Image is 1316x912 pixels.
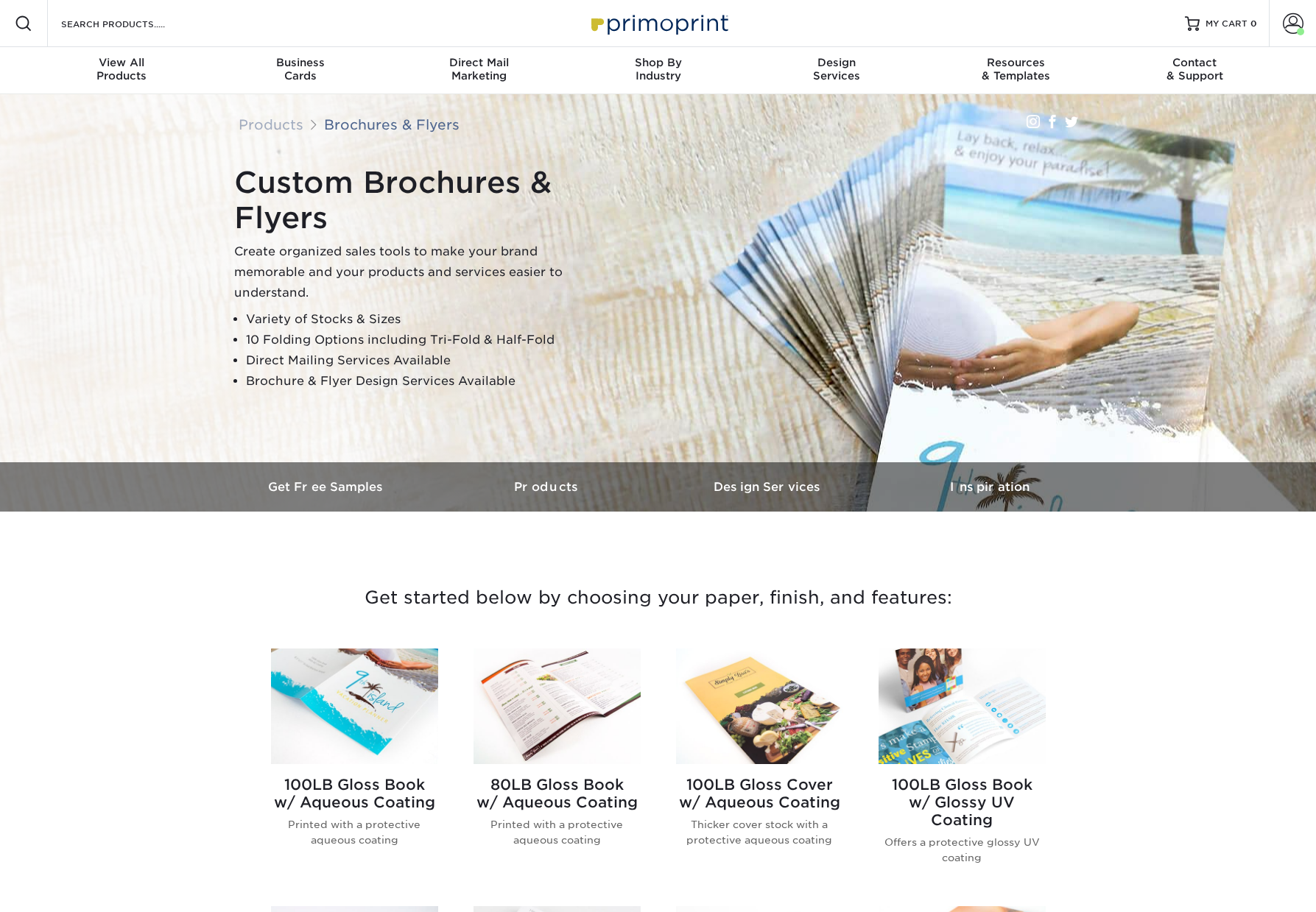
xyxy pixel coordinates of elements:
[32,56,211,82] div: Products
[271,648,438,888] a: 100LB Gloss Book<br/>w/ Aqueous Coating Brochures & Flyers 100LB Gloss Bookw/ Aqueous Coating Pri...
[324,116,460,132] a: Brochures & Flyers
[246,309,602,330] li: Variety of Stocks & Sizes
[747,56,926,82] div: Services
[1105,47,1284,94] a: Contact& Support
[217,462,437,512] a: Get Free Samples
[879,462,1100,512] a: Inspiration
[879,480,1100,494] h3: Inspiration
[246,330,602,350] li: 10 Folding Options including Tri-Fold & Half-Fold
[474,648,641,888] a: 80LB Gloss Book<br/>w/ Aqueous Coating Brochures & Flyers 80LB Gloss Bookw/ Aqueous Coating Print...
[676,648,843,888] a: 100LB Gloss Cover<br/>w/ Aqueous Coating Brochures & Flyers 100LB Gloss Coverw/ Aqueous Coating T...
[1250,18,1257,29] span: 0
[658,462,879,512] a: Design Services
[474,648,641,764] img: 80LB Gloss Book<br/>w/ Aqueous Coating Brochures & Flyers
[1105,56,1284,69] span: Contact
[271,776,438,811] h2: 100LB Gloss Book w/ Aqueous Coating
[271,648,438,764] img: 100LB Gloss Book<br/>w/ Aqueous Coating Brochures & Flyers
[437,480,658,494] h3: Products
[569,47,747,94] a: Shop ByIndustry
[211,56,390,69] span: Business
[1105,56,1284,82] div: & Support
[228,565,1089,631] h3: Get started below by choosing your paper, finish, and features:
[474,817,641,847] p: Printed with a protective aqueous coating
[390,56,569,82] div: Marketing
[60,15,203,32] input: SEARCH PRODUCTS.....
[271,817,438,847] p: Printed with a protective aqueous coating
[658,480,879,494] h3: Design Services
[747,47,926,94] a: DesignServices
[879,776,1046,829] h2: 100LB Gloss Book w/ Glossy UV Coating
[747,56,926,69] span: Design
[926,56,1105,69] span: Resources
[879,648,1046,764] img: 100LB Gloss Book<br/>w/ Glossy UV Coating Brochures & Flyers
[926,56,1105,82] div: & Templates
[211,47,390,94] a: BusinessCards
[585,7,732,39] img: Primoprint
[676,648,843,764] img: 100LB Gloss Cover<br/>w/ Aqueous Coating Brochures & Flyers
[474,776,641,811] h2: 80LB Gloss Book w/ Aqueous Coating
[246,350,602,371] li: Direct Mailing Services Available
[32,47,211,94] a: View AllProducts
[217,480,437,494] h3: Get Free Samples
[239,116,303,132] a: Products
[879,648,1046,888] a: 100LB Gloss Book<br/>w/ Glossy UV Coating Brochures & Flyers 100LB Gloss Bookw/ Glossy UV Coating...
[879,835,1046,865] p: Offers a protective glossy UV coating
[211,56,390,82] div: Cards
[32,56,211,69] span: View All
[676,776,843,811] h2: 100LB Gloss Cover w/ Aqueous Coating
[1206,18,1248,30] span: MY CART
[234,241,602,303] p: Create organized sales tools to make your brand memorable and your products and services easier t...
[676,817,843,847] p: Thicker cover stock with a protective aqueous coating
[569,56,747,69] span: Shop By
[390,47,569,94] a: Direct MailMarketing
[246,371,602,392] li: Brochure & Flyer Design Services Available
[569,56,747,82] div: Industry
[234,165,602,236] h1: Custom Brochures & Flyers
[437,462,658,512] a: Products
[926,47,1105,94] a: Resources& Templates
[390,56,569,69] span: Direct Mail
